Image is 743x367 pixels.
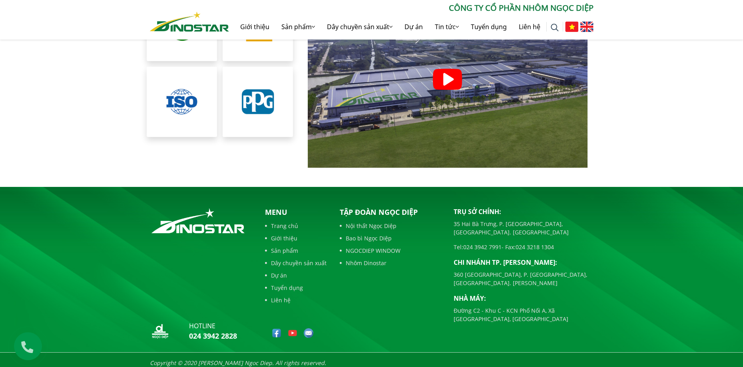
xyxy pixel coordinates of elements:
[340,259,442,267] a: Nhôm Dinostar
[565,22,578,32] img: Tiếng Việt
[454,270,594,287] p: 360 [GEOGRAPHIC_DATA], P. [GEOGRAPHIC_DATA], [GEOGRAPHIC_DATA]. [PERSON_NAME]
[265,207,327,218] p: Menu
[265,246,327,255] a: Sản phẩm
[340,222,442,230] a: Nội thất Ngọc Diệp
[265,296,327,304] a: Liên hệ
[463,243,502,251] a: 024 3942 7991
[340,246,442,255] a: NGOCDIEP WINDOW
[340,207,442,218] p: Tập đoàn Ngọc Diệp
[454,258,594,267] p: Chi nhánh TP. [PERSON_NAME]:
[265,259,327,267] a: Dây chuyền sản xuất
[454,294,594,303] p: Nhà máy:
[580,22,594,32] img: English
[150,321,170,341] img: logo_nd_footer
[234,14,275,40] a: Giới thiệu
[321,14,398,40] a: Dây chuyền sản xuất
[516,243,554,251] a: 024 3218 1304
[340,234,442,242] a: Bao bì Ngọc Diệp
[189,331,237,341] a: 024 3942 2828
[150,359,326,367] i: Copyright © 2020 [PERSON_NAME] Ngoc Diep. All rights reserved.
[454,207,594,216] p: Trụ sở chính:
[229,2,594,14] p: CÔNG TY CỔ PHẦN NHÔM NGỌC DIỆP
[429,14,465,40] a: Tin tức
[275,14,321,40] a: Sản phẩm
[265,284,327,292] a: Tuyển dụng
[551,24,559,32] img: search
[150,207,246,235] img: logo_footer
[465,14,513,40] a: Tuyển dụng
[454,220,594,236] p: 35 Hai Bà Trưng, P. [GEOGRAPHIC_DATA], [GEOGRAPHIC_DATA]. [GEOGRAPHIC_DATA]
[189,321,237,331] p: hotline
[398,14,429,40] a: Dự án
[265,271,327,280] a: Dự án
[265,222,327,230] a: Trang chủ
[513,14,546,40] a: Liên hệ
[454,306,594,323] p: Đường C2 - Khu C - KCN Phố Nối A, Xã [GEOGRAPHIC_DATA], [GEOGRAPHIC_DATA]
[150,10,229,31] a: Nhôm Dinostar
[265,234,327,242] a: Giới thiệu
[150,12,229,32] img: Nhôm Dinostar
[454,243,594,251] p: Tel: - Fax:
